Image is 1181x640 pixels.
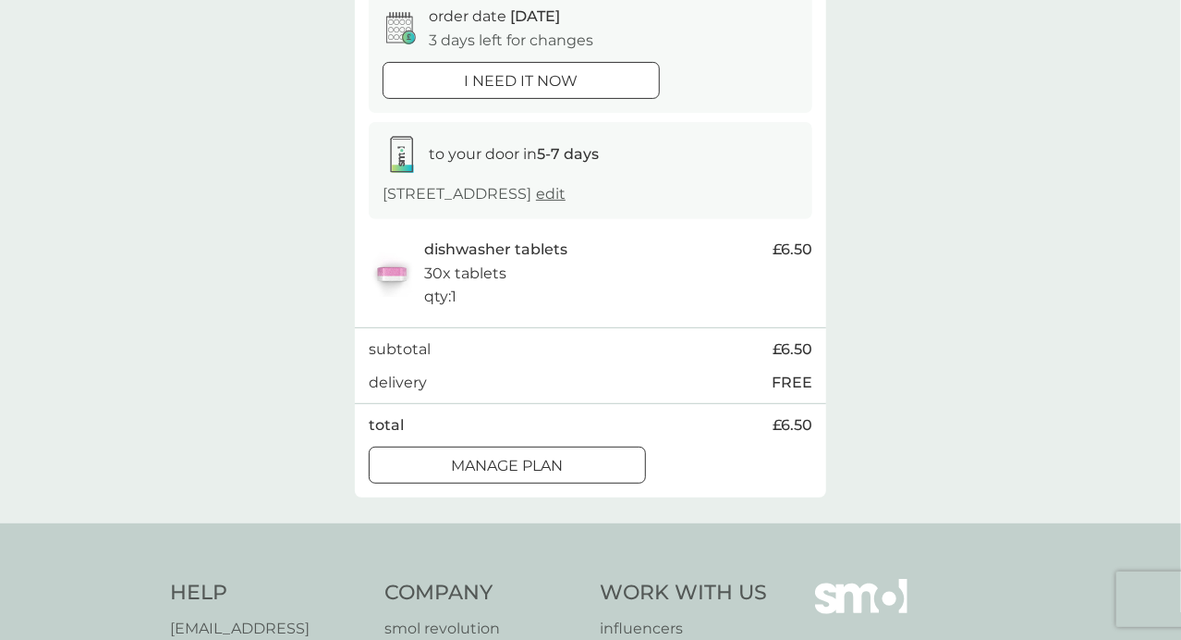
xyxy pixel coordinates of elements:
p: subtotal [369,338,431,362]
p: FREE [772,371,812,395]
span: £6.50 [773,238,812,262]
p: Manage plan [452,454,564,478]
p: [STREET_ADDRESS] [383,182,566,206]
span: £6.50 [773,338,812,362]
p: delivery [369,371,427,395]
p: i need it now [465,69,578,93]
button: Manage plan [369,447,646,484]
a: edit [536,185,566,203]
p: qty : 1 [424,285,457,309]
p: 3 days left for changes [429,29,593,53]
p: total [369,413,404,437]
h4: Work With Us [600,579,767,608]
span: [DATE] [510,7,560,25]
p: order date [429,5,560,29]
p: dishwasher tablets [424,238,567,262]
h4: Company [385,579,582,608]
strong: 5-7 days [537,145,599,163]
button: i need it now [383,62,660,99]
h4: Help [170,579,367,608]
span: £6.50 [773,413,812,437]
p: 30x tablets [424,262,506,286]
span: to your door in [429,145,599,163]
